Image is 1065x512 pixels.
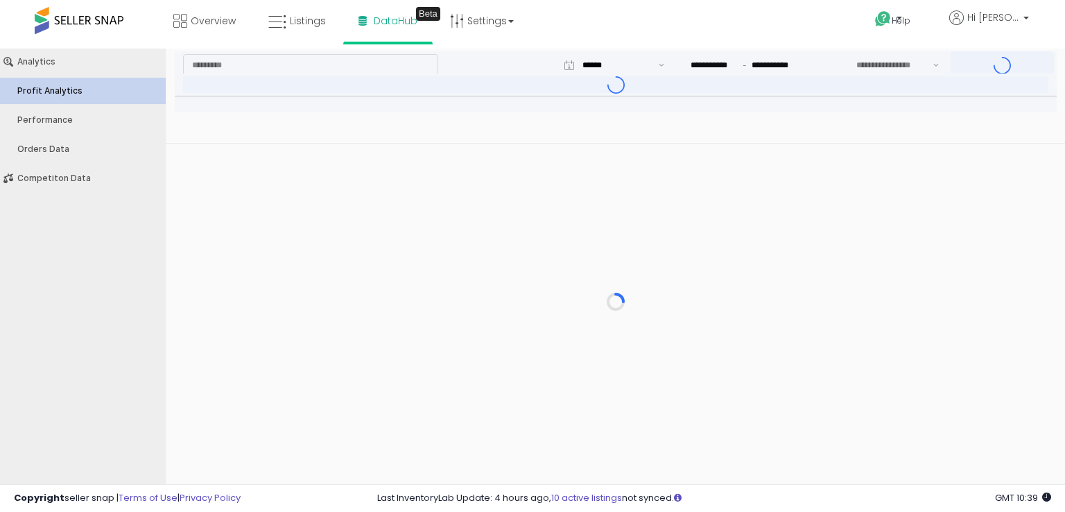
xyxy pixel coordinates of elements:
div: Profit Analytics [17,37,162,47]
div: Analytics [17,8,162,18]
i: Get Help [874,10,892,28]
div: Progress circle [607,244,625,262]
a: Terms of Use [119,491,177,504]
div: Last InventoryLab Update: 4 hours ago, not synced. [377,492,1051,505]
span: Help [892,15,910,26]
div: Orders Data [17,96,162,105]
span: Overview [191,14,236,28]
div: seller snap | | [14,492,241,505]
div: Competiton Data [17,125,162,135]
strong: Copyright [14,491,64,504]
a: Hi [PERSON_NAME] [949,10,1029,42]
span: Hi [PERSON_NAME] [967,10,1019,24]
span: DataHub [374,14,417,28]
a: 10 active listings [551,491,622,504]
span: Listings [290,14,326,28]
a: Privacy Policy [180,491,241,504]
span: 2025-09-10 10:39 GMT [995,491,1051,504]
div: Tooltip anchor [416,7,440,21]
div: Performance [17,67,162,76]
